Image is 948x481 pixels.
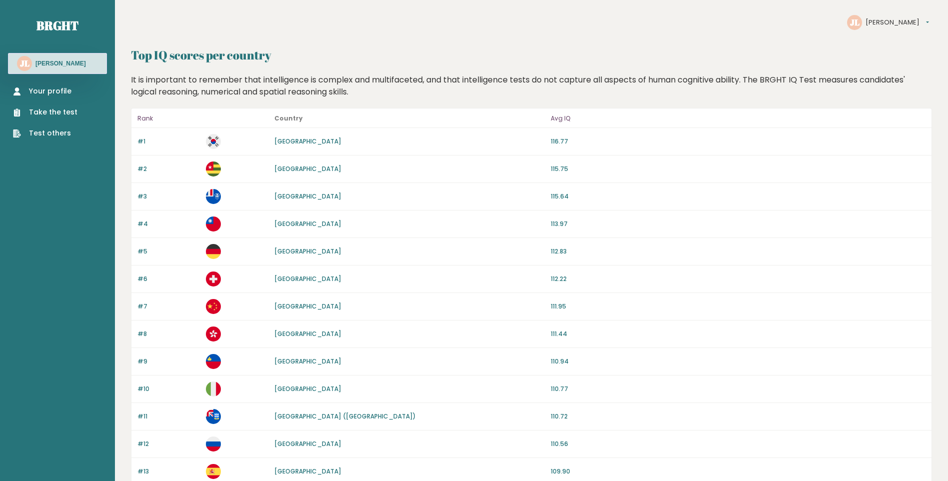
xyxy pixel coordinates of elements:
[127,74,936,98] div: It is important to remember that intelligence is complex and multifaceted, and that intelligence ...
[20,57,29,69] text: JL
[206,326,221,341] img: hk.svg
[206,271,221,286] img: ch.svg
[551,219,926,228] p: 113.97
[551,137,926,146] p: 116.77
[551,192,926,201] p: 115.64
[137,274,200,283] p: #6
[206,189,221,204] img: tf.svg
[137,329,200,338] p: #8
[137,247,200,256] p: #5
[137,384,200,393] p: #10
[850,16,860,28] text: JL
[206,161,221,176] img: tg.svg
[137,219,200,228] p: #4
[274,164,341,173] a: [GEOGRAPHIC_DATA]
[551,467,926,476] p: 109.90
[274,412,416,420] a: [GEOGRAPHIC_DATA] ([GEOGRAPHIC_DATA])
[137,137,200,146] p: #1
[551,329,926,338] p: 111.44
[206,216,221,231] img: tw.svg
[206,381,221,396] img: it.svg
[206,409,221,424] img: fk.svg
[274,137,341,145] a: [GEOGRAPHIC_DATA]
[551,412,926,421] p: 110.72
[13,107,77,117] a: Take the test
[274,329,341,338] a: [GEOGRAPHIC_DATA]
[137,192,200,201] p: #3
[35,59,86,67] h3: [PERSON_NAME]
[551,384,926,393] p: 110.77
[551,247,926,256] p: 112.83
[274,114,303,122] b: Country
[206,134,221,149] img: kr.svg
[866,17,929,27] button: [PERSON_NAME]
[551,274,926,283] p: 112.22
[137,439,200,448] p: #12
[206,436,221,451] img: ru.svg
[137,302,200,311] p: #7
[36,17,78,33] a: Brght
[551,357,926,366] p: 110.94
[13,86,77,96] a: Your profile
[206,354,221,369] img: li.svg
[274,384,341,393] a: [GEOGRAPHIC_DATA]
[206,299,221,314] img: cn.svg
[551,302,926,311] p: 111.95
[13,128,77,138] a: Test others
[274,357,341,365] a: [GEOGRAPHIC_DATA]
[206,244,221,259] img: de.svg
[137,164,200,173] p: #2
[137,112,200,124] p: Rank
[274,247,341,255] a: [GEOGRAPHIC_DATA]
[274,192,341,200] a: [GEOGRAPHIC_DATA]
[274,274,341,283] a: [GEOGRAPHIC_DATA]
[274,439,341,448] a: [GEOGRAPHIC_DATA]
[551,164,926,173] p: 115.75
[137,357,200,366] p: #9
[274,219,341,228] a: [GEOGRAPHIC_DATA]
[274,302,341,310] a: [GEOGRAPHIC_DATA]
[551,112,926,124] p: Avg IQ
[274,467,341,475] a: [GEOGRAPHIC_DATA]
[131,46,932,64] h2: Top IQ scores per country
[551,439,926,448] p: 110.56
[137,412,200,421] p: #11
[206,464,221,479] img: es.svg
[137,467,200,476] p: #13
